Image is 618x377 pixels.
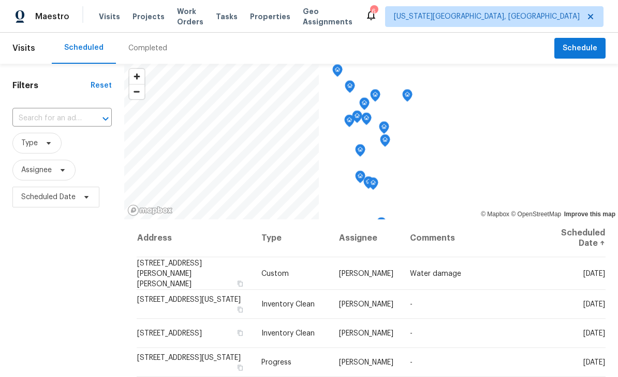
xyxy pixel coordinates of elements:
span: Maestro [35,11,69,22]
div: Scheduled [64,43,104,53]
span: Projects [133,11,165,22]
span: Custom [261,270,289,277]
div: Map marker [368,177,378,193]
span: Tasks [216,13,238,20]
th: Assignee [331,219,402,257]
span: - [410,330,413,337]
div: Map marker [402,89,413,105]
span: - [410,301,413,308]
span: [US_STATE][GEOGRAPHIC_DATA], [GEOGRAPHIC_DATA] [394,11,580,22]
div: Map marker [361,113,372,129]
div: Map marker [359,97,370,114]
div: Map marker [363,176,374,192]
button: Copy Address [236,305,245,314]
span: Geo Assignments [303,6,352,27]
div: Map marker [352,110,362,127]
div: Map marker [345,80,355,96]
span: [STREET_ADDRESS][PERSON_NAME][PERSON_NAME] [137,259,202,287]
a: Mapbox homepage [127,204,173,216]
span: [STREET_ADDRESS][US_STATE] [137,354,241,361]
button: Open [98,111,113,126]
div: Map marker [380,134,390,150]
span: Inventory Clean [261,301,315,308]
span: [DATE] [583,359,605,366]
input: Search for an address... [12,110,83,127]
div: Map marker [370,89,380,105]
span: Water damage [410,270,461,277]
span: Scheduled Date [21,192,76,202]
span: [STREET_ADDRESS] [137,330,202,337]
a: Mapbox [481,211,509,218]
div: Map marker [355,171,365,187]
div: Map marker [344,115,355,131]
canvas: Map [124,64,319,219]
span: [PERSON_NAME] [339,270,393,277]
span: Assignee [21,165,52,175]
span: Visits [12,37,35,60]
span: [STREET_ADDRESS][US_STATE] [137,296,241,303]
button: Copy Address [236,328,245,338]
span: [PERSON_NAME] [339,359,393,366]
span: [DATE] [583,301,605,308]
span: [PERSON_NAME] [339,330,393,337]
th: Scheduled Date ↑ [542,219,606,257]
h1: Filters [12,80,91,91]
span: - [410,359,413,366]
span: Work Orders [177,6,203,27]
th: Comments [402,219,542,257]
span: Progress [261,359,291,366]
a: Improve this map [564,211,615,218]
div: 6 [370,6,377,17]
button: Schedule [554,38,606,59]
div: Map marker [376,217,387,233]
a: OpenStreetMap [511,211,561,218]
span: Inventory Clean [261,330,315,337]
div: Map marker [355,144,365,160]
span: [PERSON_NAME] [339,301,393,308]
button: Zoom in [129,69,144,84]
div: Completed [128,43,167,53]
button: Copy Address [236,363,245,372]
span: [DATE] [583,330,605,337]
button: Copy Address [236,278,245,288]
span: [DATE] [583,270,605,277]
span: Properties [250,11,290,22]
div: Map marker [332,64,343,80]
span: Visits [99,11,120,22]
div: Map marker [379,121,389,137]
span: Type [21,138,38,148]
th: Type [253,219,331,257]
div: Reset [91,80,112,91]
span: Schedule [563,42,597,55]
button: Zoom out [129,84,144,99]
th: Address [137,219,253,257]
